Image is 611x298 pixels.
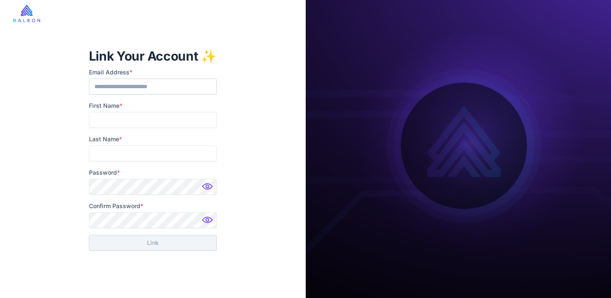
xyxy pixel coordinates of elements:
[200,214,217,231] img: Password hidden
[89,101,217,110] label: First Name
[89,201,217,211] label: Confirm Password
[89,68,217,77] label: Email Address
[89,48,217,64] h1: Link Your Account ✨
[89,235,217,251] button: Link
[89,135,217,144] label: Last Name
[13,5,40,22] img: raleon-logo-whitebg.9aac0268.jpg
[89,168,217,177] label: Password
[200,181,217,197] img: Password hidden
